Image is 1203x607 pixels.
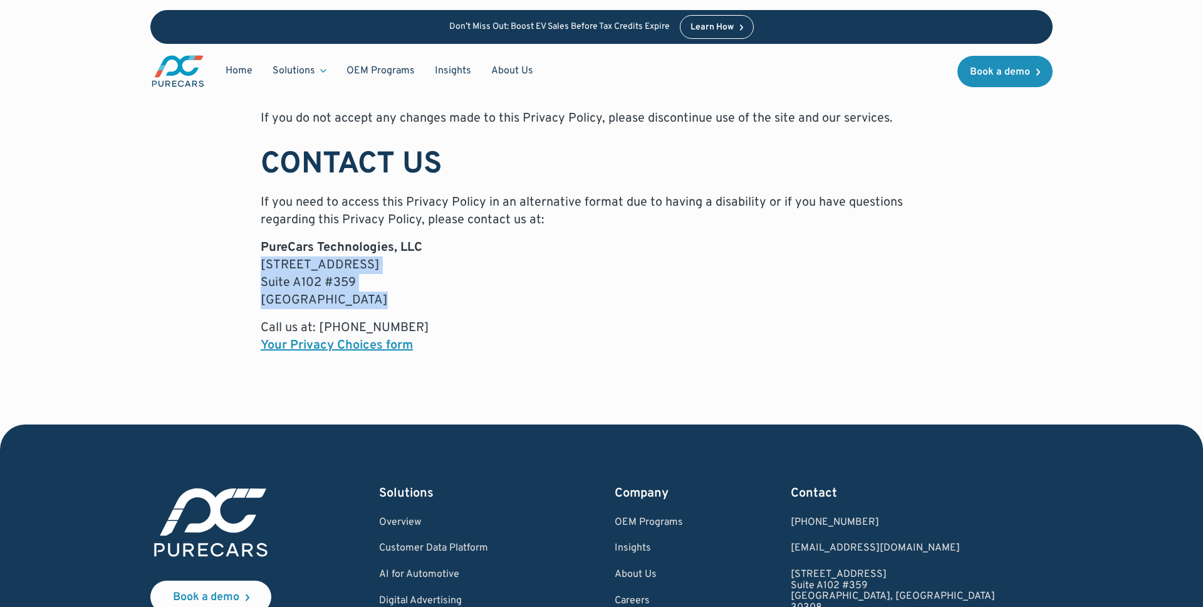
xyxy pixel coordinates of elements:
a: AI for Automotive [379,569,507,581]
a: Book a demo [957,56,1053,87]
div: Company [615,485,683,502]
a: OEM Programs [336,59,425,83]
p: Don’t Miss Out: Boost EV Sales Before Tax Credits Expire [449,22,670,33]
p: [STREET_ADDRESS] Suite A102 #359 [GEOGRAPHIC_DATA] [261,239,942,309]
a: Careers [615,596,683,607]
a: Customer Data Platform [379,543,507,554]
a: Email us [791,543,995,554]
strong: PureCars Technologies, LLC [261,240,422,256]
p: If you do not accept any changes made to this Privacy Policy, please discontinue use of the site ... [261,110,942,127]
p: Call us at: [PHONE_NUMBER] [261,319,942,354]
a: Insights [615,543,683,554]
div: [PHONE_NUMBER] [791,517,995,529]
a: Digital Advertising [379,596,507,607]
div: Book a demo [173,592,239,603]
div: Solutions [263,59,336,83]
a: Home [216,59,263,83]
p: If you need to access this Privacy Policy in an alternative format due to having a disability or ... [261,194,942,229]
a: Overview [379,517,507,529]
a: About Us [615,569,683,581]
a: OEM Programs [615,517,683,529]
strong: CONTACT US [261,146,442,184]
div: Book a demo [970,67,1030,77]
div: Solutions [273,64,315,78]
div: Solutions [379,485,507,502]
div: Contact [791,485,995,502]
img: purecars logo [150,485,271,561]
a: main [150,54,206,88]
a: About Us [481,59,543,83]
a: Learn How [680,15,754,39]
div: Learn How [690,23,734,32]
img: purecars logo [150,54,206,88]
a: Insights [425,59,481,83]
a: Your Privacy Choices form [261,337,413,354]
